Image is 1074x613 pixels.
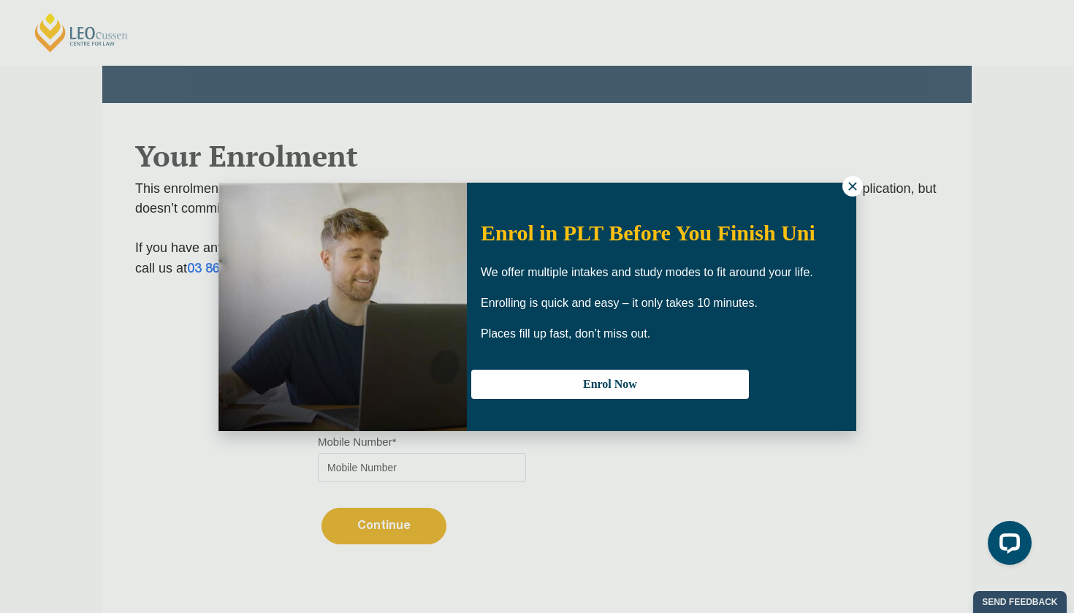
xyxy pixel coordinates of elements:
iframe: LiveChat chat widget [976,515,1037,576]
span: Enrolling is quick and easy – it only takes 10 minutes. [481,297,758,309]
button: Close [842,176,863,197]
span: Places fill up fast, don’t miss out. [481,327,650,340]
span: We offer multiple intakes and study modes to fit around your life. [481,266,813,278]
img: Woman in yellow blouse holding folders looking to the right and smiling [218,183,467,431]
span: Enrol in PLT Before You Finish Uni [481,221,815,245]
button: Enrol Now [471,370,749,399]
